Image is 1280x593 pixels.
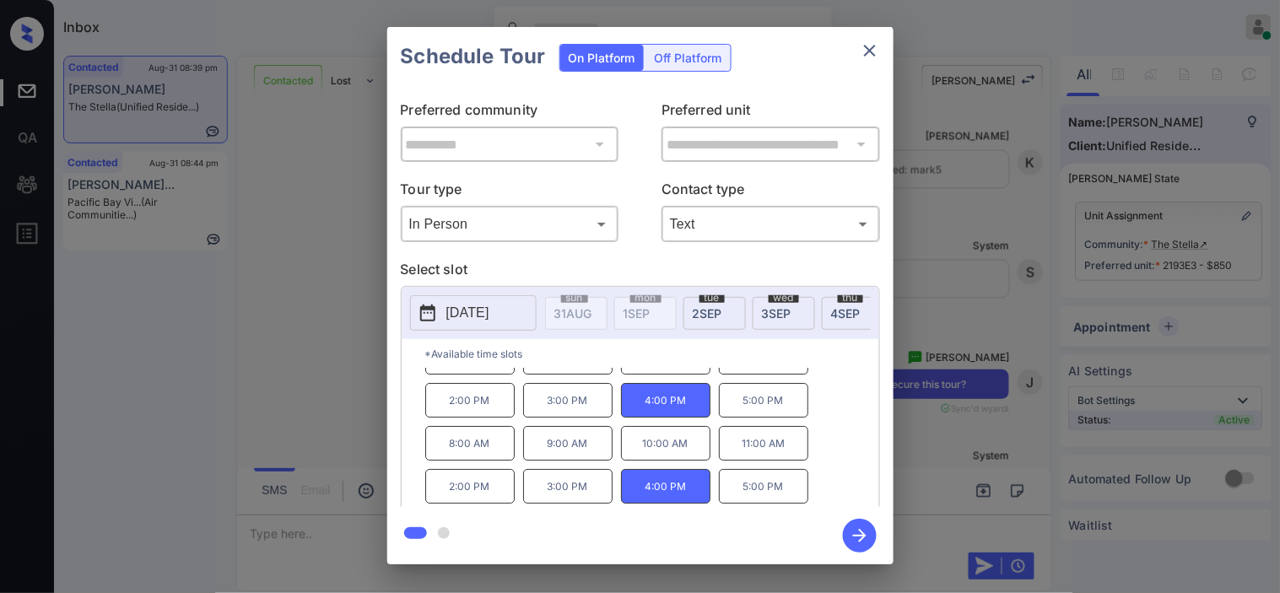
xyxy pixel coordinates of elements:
[838,293,863,303] span: thu
[621,469,710,504] p: 4:00 PM
[719,469,808,504] p: 5:00 PM
[621,426,710,461] p: 10:00 AM
[666,210,876,238] div: Text
[646,45,731,71] div: Off Platform
[560,45,644,71] div: On Platform
[753,297,815,330] div: date-select
[662,100,880,127] p: Preferred unit
[662,179,880,206] p: Contact type
[683,297,746,330] div: date-select
[762,306,791,321] span: 3 SEP
[769,293,799,303] span: wed
[387,27,559,86] h2: Schedule Tour
[410,295,537,331] button: [DATE]
[831,306,861,321] span: 4 SEP
[523,383,613,418] p: 3:00 PM
[446,303,489,323] p: [DATE]
[699,293,725,303] span: tue
[425,469,515,504] p: 2:00 PM
[405,210,615,238] div: In Person
[401,179,619,206] p: Tour type
[523,469,613,504] p: 3:00 PM
[425,426,515,461] p: 8:00 AM
[833,514,887,558] button: btn-next
[401,259,880,286] p: Select slot
[425,383,515,418] p: 2:00 PM
[719,383,808,418] p: 5:00 PM
[523,426,613,461] p: 9:00 AM
[719,426,808,461] p: 11:00 AM
[401,100,619,127] p: Preferred community
[853,34,887,67] button: close
[693,306,722,321] span: 2 SEP
[425,339,879,369] p: *Available time slots
[621,383,710,418] p: 4:00 PM
[822,297,884,330] div: date-select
